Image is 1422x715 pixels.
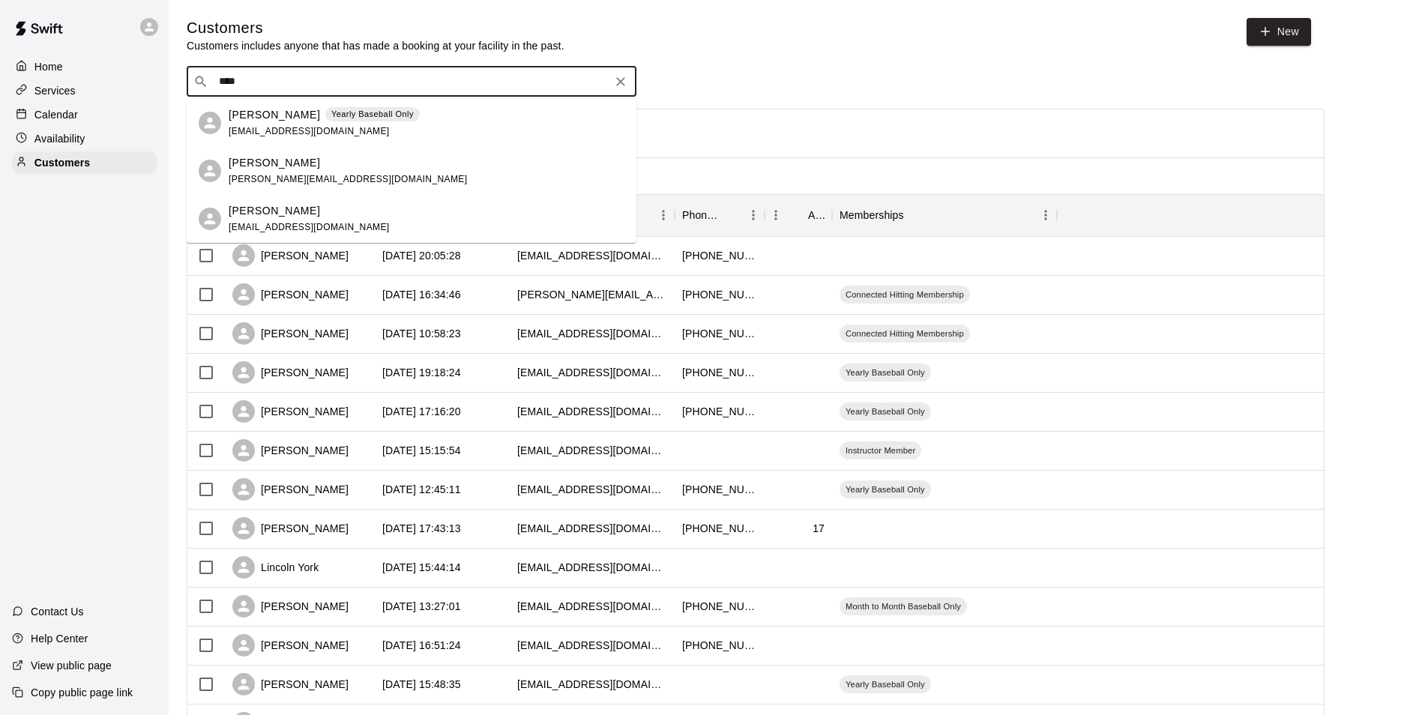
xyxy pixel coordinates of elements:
a: Customers [12,151,157,174]
div: Services [12,79,157,102]
div: jmbryant224@gmail.com [517,638,667,653]
button: Menu [765,204,787,226]
span: [PERSON_NAME][EMAIL_ADDRESS][DOMAIN_NAME] [229,174,467,184]
div: Lincoln York [232,556,319,579]
span: Yearly Baseball Only [840,405,931,417]
p: Contact Us [31,604,84,619]
div: derylcarlayork@bellsouth.net [517,560,667,575]
p: Help Center [31,631,88,646]
div: 2025-10-07 10:58:23 [382,326,461,341]
div: Kevin Moore [199,208,221,230]
span: Yearly Baseball Only [840,483,931,495]
button: Menu [1034,204,1057,226]
div: 2025-09-28 16:51:24 [382,638,461,653]
div: [PERSON_NAME] [232,361,349,384]
div: brad21spencer@aol.com [517,326,667,341]
div: Connected Hitting Membership [840,325,970,343]
button: Sort [787,205,808,226]
a: Home [12,55,157,78]
div: +18127868744 [682,482,757,497]
div: mike@mjappraisalservice.com [517,287,667,302]
div: Yearly Baseball Only [840,402,931,420]
span: Connected Hitting Membership [840,328,970,340]
div: 2025-10-06 12:45:11 [382,482,461,497]
div: +15025923804 [682,365,757,380]
div: chrstphrcx97@icloud.com [517,365,667,380]
span: Yearly Baseball Only [840,678,931,690]
p: Yearly Baseball Only [331,108,414,121]
div: [PERSON_NAME] [232,634,349,657]
div: Yearly Baseball Only [840,363,931,381]
div: Memberships [840,194,904,236]
p: Calendar [34,107,78,122]
div: +15025938559 [682,404,757,419]
div: mporter@minco-ky.com [517,404,667,419]
div: +15027947311 [682,248,757,263]
h5: Customers [187,18,564,38]
p: [PERSON_NAME] [229,107,320,123]
div: 2025-10-01 17:43:13 [382,521,461,536]
span: [EMAIL_ADDRESS][DOMAIN_NAME] [229,222,390,232]
div: Month to Month Baseball Only [840,597,967,615]
div: 2025-10-06 19:18:24 [382,365,461,380]
button: Sort [721,205,742,226]
div: 2025-10-07 20:05:28 [382,248,461,263]
div: [PERSON_NAME] [232,244,349,267]
div: [PERSON_NAME] [232,283,349,306]
div: +15023370803 [682,638,757,653]
div: jtoler@gccschools.com [517,482,667,497]
div: 2025-10-06 15:15:54 [382,443,461,458]
span: Yearly Baseball Only [840,366,931,378]
div: Search customers by name or email [187,67,636,97]
div: jgraven@crosleybrands.com [517,599,667,614]
button: Menu [742,204,765,226]
div: Yearly Baseball Only [840,480,931,498]
div: Porter Hay [199,160,221,182]
div: +18034319699 [682,521,757,536]
span: [EMAIL_ADDRESS][DOMAIN_NAME] [229,126,390,136]
div: +15024426241 [682,599,757,614]
p: Customers includes anyone that has made a booking at your facility in the past. [187,38,564,53]
div: 17 [813,521,825,536]
p: [PERSON_NAME] [229,203,320,219]
div: [PERSON_NAME] [232,673,349,696]
div: aneshianunley@yahoo.com [517,677,667,692]
p: Home [34,59,63,74]
p: Copy public page link [31,685,133,700]
div: [PERSON_NAME] [232,439,349,462]
p: Services [34,83,76,98]
span: Connected Hitting Membership [840,289,970,301]
div: danben006@icloud.com [517,521,667,536]
div: [PERSON_NAME] [232,322,349,345]
div: k.michelle94@yahoo.com [517,248,667,263]
div: Age [765,194,832,236]
a: Availability [12,127,157,150]
p: [PERSON_NAME] [229,155,320,171]
button: Sort [904,205,925,226]
div: Connected Hitting Membership [840,286,970,304]
p: Availability [34,131,85,146]
div: +15027624081 [682,287,757,302]
div: 2025-09-28 15:48:35 [382,677,461,692]
div: [PERSON_NAME] [232,400,349,423]
div: 2025-09-29 13:27:01 [382,599,461,614]
div: Matt Porter [199,112,221,134]
div: Yearly Baseball Only [840,675,931,693]
div: Age [808,194,825,236]
div: Instructor Member [840,441,921,459]
div: [PERSON_NAME] [232,595,349,618]
div: [PERSON_NAME] [232,517,349,540]
div: Phone Number [675,194,765,236]
p: View public page [31,658,112,673]
div: Memberships [832,194,1057,236]
div: rynicholson25@gmail.com [517,443,667,458]
button: Menu [652,204,675,226]
span: Instructor Member [840,444,921,456]
div: 2025-10-06 17:16:20 [382,404,461,419]
div: [PERSON_NAME] [232,478,349,501]
a: Calendar [12,103,157,126]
